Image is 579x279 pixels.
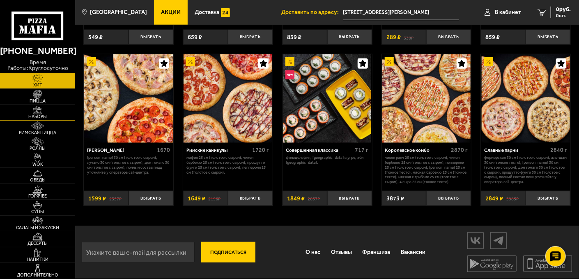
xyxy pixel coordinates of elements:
[486,195,503,202] span: 2849 ₽
[506,195,519,202] s: 3985 ₽
[550,146,567,153] span: 2840 г
[186,155,269,174] p: Мафия 25 см (толстое с сыром), Чикен Барбекю 25 см (толстое с сыром), Прошутто Фунги 25 см (толст...
[157,146,170,153] span: 1670
[495,9,521,15] span: В кабинет
[482,54,570,143] img: Славные парни
[285,70,294,79] img: Новинка
[183,54,273,143] a: АкционныйРимские каникулы
[426,30,471,44] button: Выбрать
[286,155,369,165] p: Филадельфия, [GEOGRAPHIC_DATA] в угре, Эби [GEOGRAPHIC_DATA].
[386,195,404,202] span: 3873 ₽
[88,34,103,40] span: 549 ₽
[385,57,394,66] img: Акционный
[382,54,471,143] a: АкционныйКоролевское комбо
[395,242,430,262] a: Вакансии
[468,233,483,248] img: vk
[186,147,250,153] div: Римские каникулы
[87,155,170,174] p: [PERSON_NAME] 30 см (толстое с сыром), Лучано 30 см (толстое с сыром), Дон Томаго 30 см (толстое ...
[385,155,468,184] p: Чикен Ранч 25 см (толстое с сыром), Чикен Барбекю 25 см (толстое с сыром), Пепперони 25 см (толст...
[186,57,195,66] img: Акционный
[88,195,106,202] span: 1599 ₽
[301,242,326,262] a: О нас
[221,8,230,17] img: 15daf4d41897b9f0e9f617042186c801.svg
[87,57,96,66] img: Акционный
[84,54,172,143] img: Хет Трик
[129,191,173,206] button: Выбрать
[484,155,567,184] p: Фермерская 30 см (толстое с сыром), Аль-Шам 30 см (тонкое тесто), [PERSON_NAME] 30 см (толстое с ...
[129,30,173,44] button: Выбрать
[228,30,273,44] button: Выбрать
[82,242,195,263] input: Укажите ваш e-mail для рассылки
[84,54,173,143] a: АкционныйХет Трик
[253,146,269,153] span: 1720 г
[491,233,506,248] img: tg
[382,54,471,143] img: Королевское комбо
[109,195,122,202] s: 2357 ₽
[426,191,471,206] button: Выбрать
[355,146,368,153] span: 717 г
[184,54,272,143] img: Римские каникулы
[357,242,395,262] a: Франшиза
[556,7,571,12] span: 0 руб.
[451,146,468,153] span: 2870 г
[283,54,371,143] img: Совершенная классика
[283,54,372,143] a: АкционныйНовинкаСовершенная классика
[386,34,401,40] span: 289 ₽
[327,30,372,44] button: Выбрать
[484,147,548,153] div: Славные парни
[282,9,343,15] span: Доставить по адресу:
[327,191,372,206] button: Выбрать
[188,195,205,202] span: 1649 ₽
[526,191,570,206] button: Выбрать
[161,9,181,15] span: Акции
[385,147,449,153] div: Королевское комбо
[209,195,221,202] s: 2196 ₽
[286,147,353,153] div: Совершенная классика
[556,13,571,18] span: 0 шт.
[481,54,570,143] a: АкционныйСлавные парни
[90,9,147,15] span: [GEOGRAPHIC_DATA]
[195,9,219,15] span: Доставка
[285,57,294,66] img: Акционный
[486,34,500,40] span: 859 ₽
[287,34,301,40] span: 839 ₽
[87,147,155,153] div: [PERSON_NAME]
[484,57,493,66] img: Акционный
[343,5,459,20] input: Ваш адрес доставки
[188,34,202,40] span: 659 ₽
[308,195,320,202] s: 2057 ₽
[228,191,273,206] button: Выбрать
[201,242,255,263] button: Подписаться
[326,242,357,262] a: Отзывы
[287,195,305,202] span: 1849 ₽
[526,30,570,44] button: Выбрать
[404,34,414,40] s: 330 ₽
